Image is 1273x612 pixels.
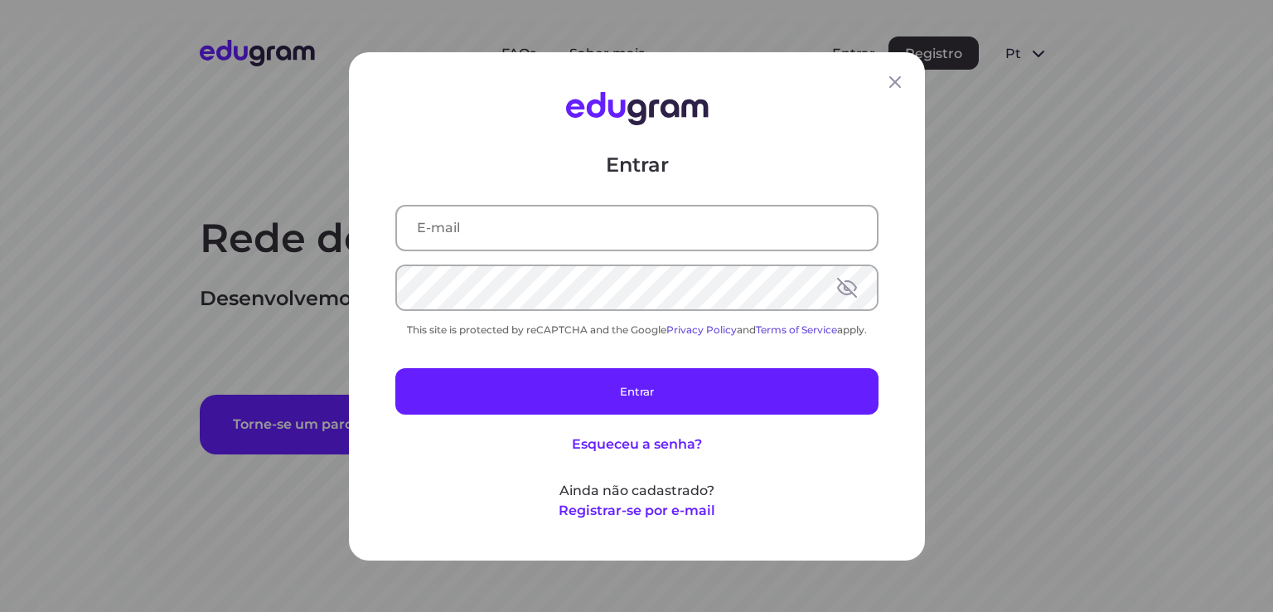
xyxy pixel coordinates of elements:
div: This site is protected by reCAPTCHA and the Google and apply. [395,323,879,335]
p: Ainda não cadastrado? [395,480,879,500]
a: Privacy Policy [666,323,737,335]
a: Terms of Service [756,323,837,335]
button: Registrar-se por e-mail [559,500,715,520]
button: Entrar [395,367,879,414]
img: Edugram Logo [565,92,708,125]
p: Entrar [395,151,879,177]
input: E-mail [397,206,877,249]
button: Esqueceu a senha? [572,434,702,454]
